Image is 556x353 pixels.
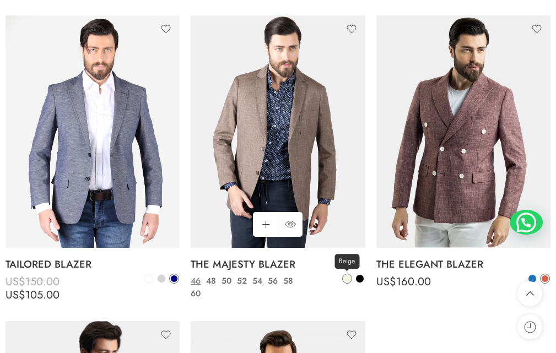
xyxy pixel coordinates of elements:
a: THE MAJESTY BLAZER [191,253,365,275]
a: Select options for “THE MAJESTY BLAZER” [253,212,278,237]
a: 54 [250,275,265,287]
a: THE ELEGANT BLAZER [376,253,550,275]
a: Navy [169,274,179,284]
span: US$ [191,274,210,290]
a: TAILORED BLAZER [6,253,180,275]
a: 48 [203,275,219,287]
a: 50 [219,275,234,287]
a: 52 [234,275,250,287]
a: 46 [188,275,203,287]
a: 58 [280,275,296,287]
a: Black [355,274,365,284]
a: Beige [342,274,352,284]
a: 56 [265,275,280,287]
a: Light Grey [156,274,166,284]
bdi: 105.00 [6,287,60,303]
a: Brick [540,274,550,284]
bdi: 160.00 [191,274,245,290]
bdi: 160.00 [376,274,431,290]
bdi: 150.00 [6,274,60,290]
span: US$ [6,287,25,303]
a: Light Beige [144,274,154,284]
a: Blue [527,274,537,284]
span: US$ [6,274,25,290]
a: 60 [188,287,203,300]
span: Beige [334,254,359,269]
span: US$ [376,274,396,290]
